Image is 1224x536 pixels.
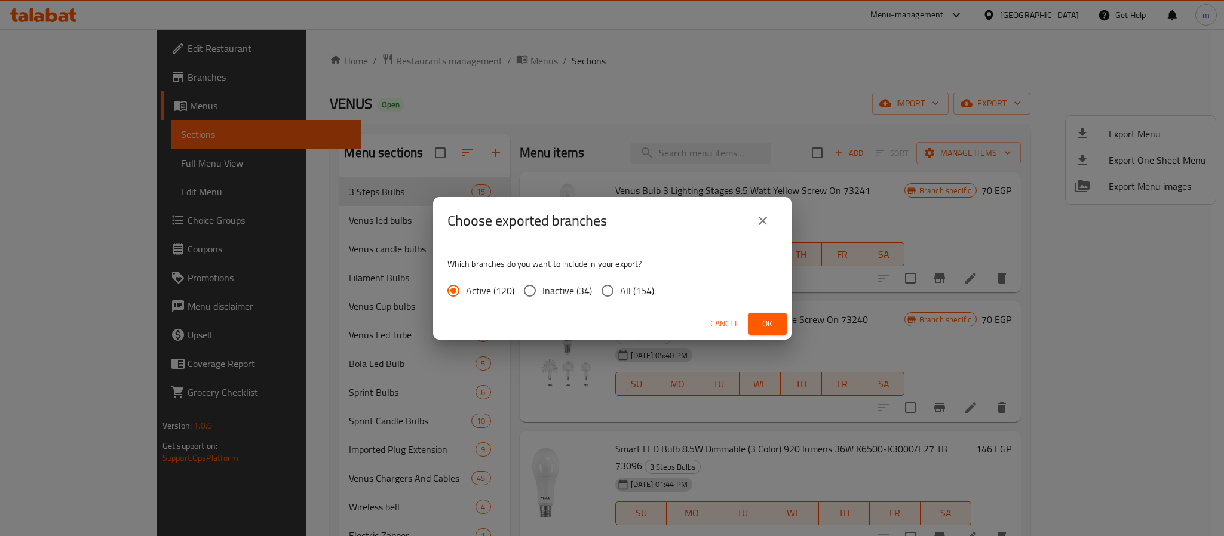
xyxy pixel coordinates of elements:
span: All (154) [620,284,654,298]
button: Ok [748,313,787,335]
button: close [748,207,777,235]
button: Cancel [705,313,744,335]
span: Active (120) [466,284,514,298]
span: Inactive (34) [542,284,592,298]
span: Ok [758,316,777,331]
h2: Choose exported branches [447,211,607,230]
span: Cancel [710,316,739,331]
p: Which branches do you want to include in your export? [447,258,777,270]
